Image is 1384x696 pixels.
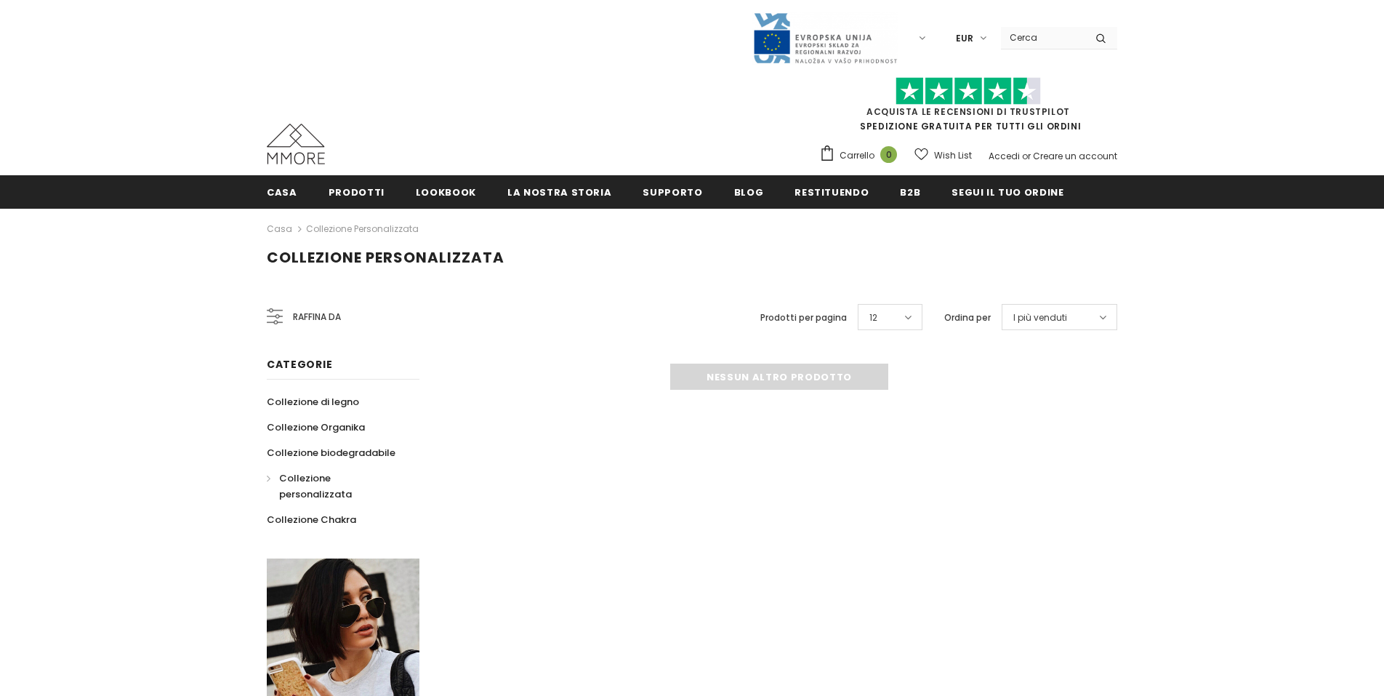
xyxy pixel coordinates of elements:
span: Collezione personalizzata [279,471,352,501]
a: Javni Razpis [752,31,898,44]
span: EUR [956,31,973,46]
img: Fidati di Pilot Stars [896,77,1041,105]
label: Prodotti per pagina [760,311,847,325]
span: Categorie [267,357,332,372]
a: Lookbook [416,175,476,208]
a: Casa [267,220,292,238]
img: Javni Razpis [752,12,898,65]
span: Restituendo [794,185,869,199]
a: Casa [267,175,297,208]
span: Raffina da [293,309,341,325]
input: Search Site [1001,27,1085,48]
a: Collezione Organika [267,415,365,440]
a: Collezione biodegradabile [267,440,395,465]
img: Casi MMORE [267,124,325,164]
a: Carrello 0 [819,145,904,167]
a: Collezione personalizzata [267,465,403,507]
span: La nostra storia [507,185,611,199]
span: Collezione Chakra [267,513,356,527]
span: Segui il tuo ordine [951,185,1063,199]
a: supporto [643,175,702,208]
span: SPEDIZIONE GRATUITA PER TUTTI GLI ORDINI [819,84,1117,132]
span: B2B [900,185,920,199]
a: Collezione di legno [267,389,359,415]
span: Casa [267,185,297,199]
span: Blog [734,185,764,199]
span: Lookbook [416,185,476,199]
span: Collezione Organika [267,420,365,434]
a: Blog [734,175,764,208]
a: La nostra storia [507,175,611,208]
a: Segui il tuo ordine [951,175,1063,208]
a: Collezione personalizzata [306,223,419,235]
span: Collezione di legno [267,395,359,409]
span: supporto [643,185,702,199]
a: Wish List [914,143,972,168]
a: Prodotti [329,175,385,208]
span: 0 [880,146,897,163]
span: Carrello [840,148,874,163]
a: B2B [900,175,920,208]
label: Ordina per [944,311,991,325]
span: Prodotti [329,185,385,199]
a: Restituendo [794,175,869,208]
span: I più venduti [1013,311,1067,325]
span: Collezione biodegradabile [267,446,395,460]
span: 12 [869,311,877,325]
a: Collezione Chakra [267,507,356,532]
a: Creare un account [1033,150,1117,162]
span: Wish List [934,148,972,163]
span: or [1022,150,1031,162]
span: Collezione personalizzata [267,247,504,268]
a: Accedi [989,150,1020,162]
a: Acquista le recensioni di TrustPilot [866,105,1070,118]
